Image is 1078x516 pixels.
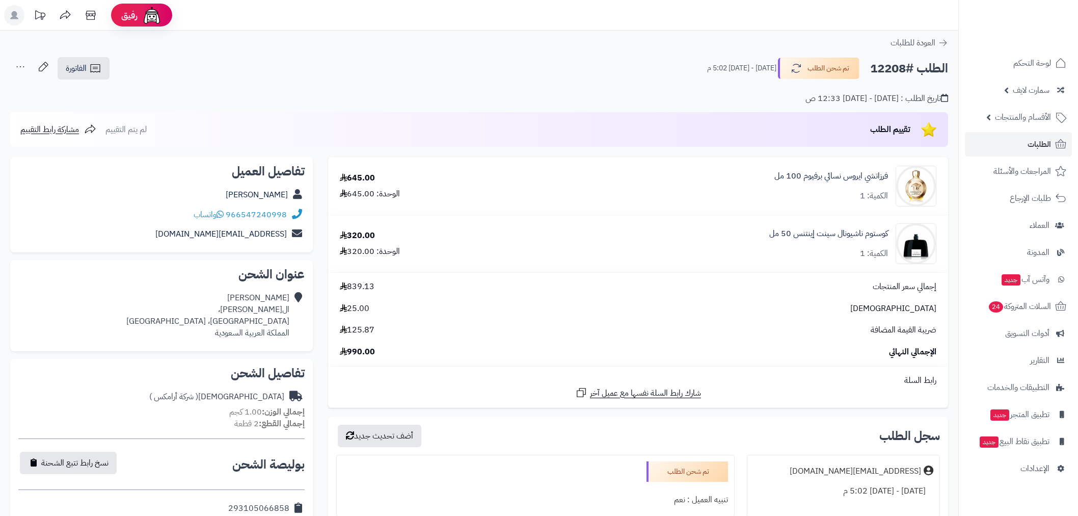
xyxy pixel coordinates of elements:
span: 24 [989,301,1003,313]
a: كوستوم ناشيونال سينت إينتنس 50 مل [769,228,888,240]
div: تنبيه العميل : نعم [343,490,728,510]
span: رفيق [121,9,138,21]
img: ai-face.png [142,5,162,25]
a: شارك رابط السلة نفسها مع عميل آخر [575,386,701,399]
span: لم يتم التقييم [105,123,147,136]
a: [EMAIL_ADDRESS][DOMAIN_NAME] [155,228,287,240]
h2: تفاصيل الشحن [18,367,305,379]
h2: تفاصيل العميل [18,165,305,177]
span: المدونة [1027,245,1049,260]
span: إجمالي سعر المنتجات [873,281,936,293]
span: 25.00 [340,303,369,315]
div: 645.00 [340,172,375,184]
a: مشاركة رابط التقييم [20,123,96,136]
div: [DEMOGRAPHIC_DATA] [149,391,284,403]
a: تطبيق المتجرجديد [965,402,1072,427]
div: تم شحن الطلب [646,461,728,482]
div: الوحدة: 320.00 [340,246,400,257]
button: أضف تحديث جديد [338,425,421,447]
span: الفاتورة [66,62,87,74]
small: 1.00 كجم [229,406,305,418]
h2: بوليصة الشحن [232,458,305,471]
div: الكمية: 1 [860,190,888,202]
span: طلبات الإرجاع [1010,191,1051,205]
a: أدوات التسويق [965,321,1072,346]
a: تحديثات المنصة [27,5,52,28]
span: [DEMOGRAPHIC_DATA] [850,303,936,315]
span: الأقسام والمنتجات [995,110,1051,124]
a: طلبات الإرجاع [965,186,1072,211]
span: العملاء [1030,218,1049,233]
span: التقارير [1030,353,1049,368]
span: ( شركة أرامكس ) [149,391,198,403]
div: رابط السلة [332,375,944,386]
strong: إجمالي الوزن: [262,406,305,418]
div: الكمية: 1 [860,248,888,260]
a: المدونة [965,240,1072,265]
a: الإعدادات [965,456,1072,481]
a: الطلبات [965,132,1072,157]
small: 2 قطعة [234,418,305,430]
a: العودة للطلبات [891,37,948,49]
span: الإعدادات [1020,461,1049,476]
div: [PERSON_NAME] ‏ال[PERSON_NAME]، [GEOGRAPHIC_DATA]، [GEOGRAPHIC_DATA] المملكة العربية السعودية [126,292,289,339]
small: [DATE] - [DATE] 5:02 م [707,63,776,73]
a: الفاتورة [58,57,110,80]
div: تاريخ الطلب : [DATE] - [DATE] 12:33 ص [805,93,948,105]
h3: سجل الطلب [879,430,940,442]
div: 320.00 [340,230,375,242]
span: جديد [1002,274,1020,286]
img: costume_national_scent_intense_edp_100_ml-90x90.jpg [896,223,936,264]
button: نسخ رابط تتبع الشحنة [20,452,117,474]
span: نسخ رابط تتبع الشحنة [41,457,109,469]
span: لوحة التحكم [1013,56,1051,70]
h2: عنوان الشحن [18,268,305,280]
span: سمارت لايف [1013,83,1049,97]
span: السلات المتروكة [988,299,1051,314]
span: شارك رابط السلة نفسها مع عميل آخر [590,388,701,399]
span: ضريبة القيمة المضافة [871,324,936,336]
button: تم شحن الطلب [778,58,859,79]
a: 966547240998 [226,209,287,221]
span: تطبيق المتجر [989,407,1049,422]
a: المراجعات والأسئلة [965,159,1072,184]
span: 125.87 [340,324,374,336]
img: versace-eros_pour_femme_1-90x90.jpg [896,166,936,207]
span: التطبيقات والخدمات [987,380,1049,395]
span: تقييم الطلب [870,123,910,136]
span: المراجعات والأسئلة [993,164,1051,178]
a: التقارير [965,348,1072,373]
span: وآتس آب [1001,272,1049,287]
a: لوحة التحكم [965,51,1072,75]
span: الإجمالي النهائي [889,346,936,358]
span: 990.00 [340,346,375,358]
span: الطلبات [1028,137,1051,151]
div: [EMAIL_ADDRESS][DOMAIN_NAME] [790,466,921,477]
span: 839.13 [340,281,374,293]
a: العملاء [965,213,1072,238]
a: [PERSON_NAME] [226,189,288,201]
span: مشاركة رابط التقييم [20,123,79,136]
h2: الطلب #12208 [870,58,948,79]
span: جديد [990,409,1009,421]
span: العودة للطلبات [891,37,935,49]
a: فرزاتشي ايروس نسائي برفيوم 100 مل [774,170,888,182]
span: تطبيق نقاط البيع [979,434,1049,449]
span: أدوات التسويق [1005,326,1049,341]
strong: إجمالي القطع: [259,418,305,430]
a: تطبيق نقاط البيعجديد [965,429,1072,454]
a: واتساب [194,209,224,221]
a: السلات المتروكة24 [965,294,1072,319]
a: وآتس آبجديد [965,267,1072,292]
a: التطبيقات والخدمات [965,375,1072,400]
div: [DATE] - [DATE] 5:02 م [753,481,933,501]
div: 293105066858 [228,503,289,514]
span: جديد [980,436,999,448]
div: الوحدة: 645.00 [340,188,400,200]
